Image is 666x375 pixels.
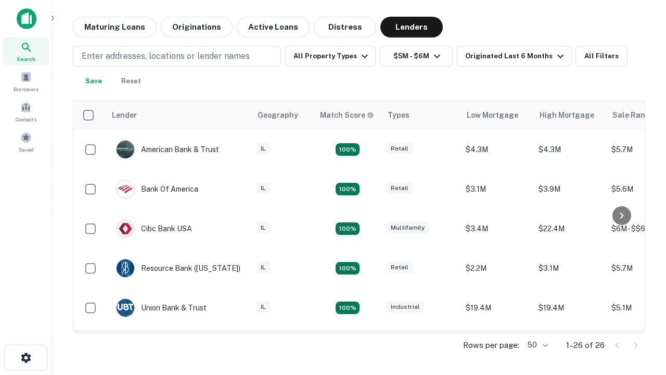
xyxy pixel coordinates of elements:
[257,143,270,155] div: IL
[380,46,453,67] button: $5M - $6M
[523,337,549,353] div: 50
[336,143,360,156] div: Matching Properties: 7, hasApolloMatch: undefined
[117,180,134,198] img: picture
[3,37,49,65] a: Search
[161,17,233,37] button: Originations
[73,17,157,37] button: Maturing Loans
[116,180,198,198] div: Bank Of America
[257,261,270,273] div: IL
[533,101,606,130] th: High Mortgage
[117,220,134,238] img: picture
[533,169,606,209] td: $3.9M
[106,101,251,130] th: Lender
[465,50,567,63] div: Originated Last 6 Months
[336,302,360,314] div: Matching Properties: 4, hasApolloMatch: undefined
[82,50,250,63] p: Enter addresses, locations or lender names
[117,259,134,277] img: picture
[575,46,627,67] button: All Filters
[460,209,533,248] td: $3.4M
[460,248,533,288] td: $2.2M
[116,140,219,159] div: American Bank & Trust
[387,301,424,313] div: Industrial
[336,262,360,274] div: Matching Properties: 4, hasApolloMatch: undefined
[533,248,606,288] td: $3.1M
[251,101,314,130] th: Geography
[533,288,606,328] td: $19.4M
[14,85,39,93] span: Borrowers
[17,55,35,63] span: Search
[388,109,409,121] div: Types
[387,261,413,273] div: Retail
[116,219,192,238] div: Cibc Bank USA
[460,328,533,367] td: $4M
[116,298,207,317] div: Union Bank & Trust
[258,109,298,121] div: Geography
[533,209,606,248] td: $22.4M
[457,46,571,67] button: Originated Last 6 Months
[387,143,413,155] div: Retail
[3,97,49,126] a: Contacts
[112,109,137,121] div: Lender
[3,67,49,95] a: Borrowers
[257,301,270,313] div: IL
[257,182,270,194] div: IL
[387,222,429,234] div: Multifamily
[3,128,49,156] a: Saved
[320,109,372,121] h6: Match Score
[117,299,134,317] img: picture
[460,101,533,130] th: Low Mortgage
[460,288,533,328] td: $19.4M
[533,130,606,169] td: $4.3M
[540,109,594,121] div: High Mortgage
[314,17,376,37] button: Distress
[336,183,360,195] div: Matching Properties: 4, hasApolloMatch: undefined
[237,17,310,37] button: Active Loans
[566,339,605,352] p: 1–26 of 26
[467,109,518,121] div: Low Mortgage
[19,145,34,154] span: Saved
[463,339,519,352] p: Rows per page:
[381,101,460,130] th: Types
[336,222,360,235] div: Matching Properties: 4, hasApolloMatch: undefined
[533,328,606,367] td: $4M
[16,115,36,123] span: Contacts
[257,222,270,234] div: IL
[380,17,443,37] button: Lenders
[614,258,666,308] iframe: Chat Widget
[285,46,376,67] button: All Property Types
[314,101,381,130] th: Capitalize uses an advanced AI algorithm to match your search with the best lender. The match sco...
[460,169,533,209] td: $3.1M
[77,71,110,92] button: Save your search to get updates of matches that match your search criteria.
[116,259,240,278] div: Resource Bank ([US_STATE])
[387,182,413,194] div: Retail
[73,46,281,67] button: Enter addresses, locations or lender names
[117,141,134,158] img: picture
[17,8,36,29] img: capitalize-icon.png
[460,130,533,169] td: $4.3M
[114,71,148,92] button: Reset
[320,109,374,121] div: Capitalize uses an advanced AI algorithm to match your search with the best lender. The match sco...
